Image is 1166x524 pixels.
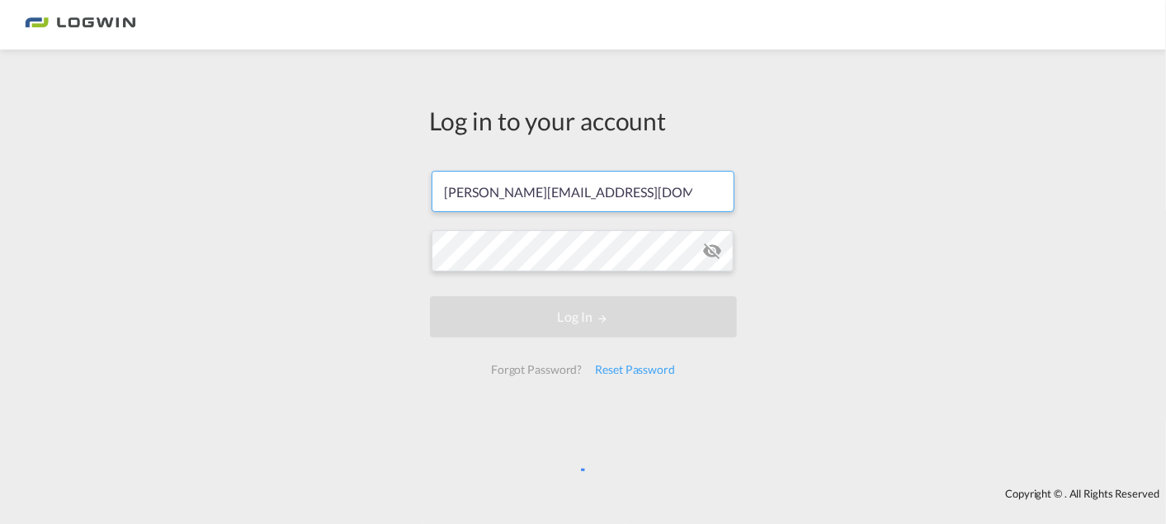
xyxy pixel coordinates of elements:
[430,296,737,338] button: LOGIN
[588,355,682,385] div: Reset Password
[432,171,734,212] input: Enter email/phone number
[25,7,136,44] img: bc73a0e0d8c111efacd525e4c8ad7d32.png
[430,103,737,138] div: Log in to your account
[702,241,722,261] md-icon: icon-eye-off
[484,355,588,385] div: Forgot Password?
